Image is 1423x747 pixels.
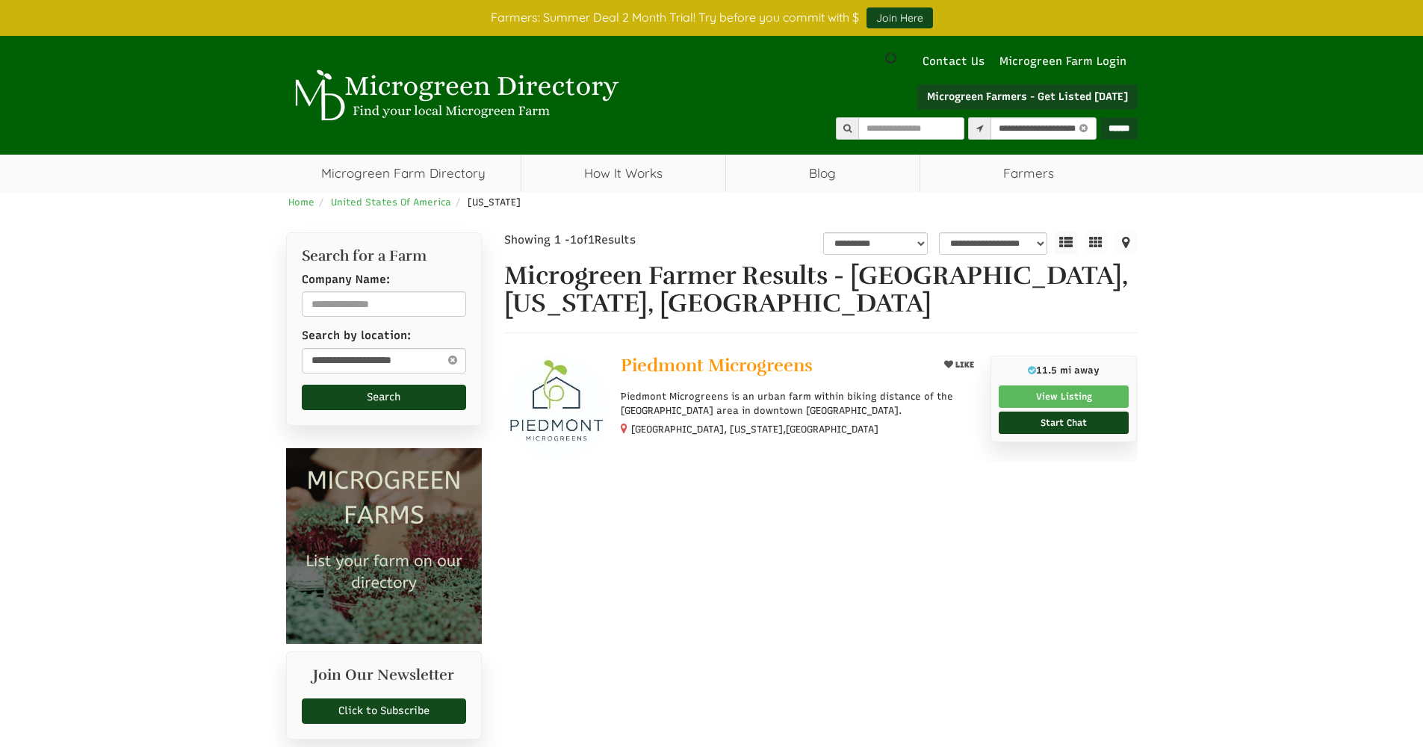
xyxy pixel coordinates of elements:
p: Piedmont Microgreens is an urban farm within biking distance of the [GEOGRAPHIC_DATA] area in dow... [621,390,979,417]
h1: Microgreen Farmer Results - [GEOGRAPHIC_DATA], [US_STATE], [GEOGRAPHIC_DATA] [504,262,1138,318]
span: [GEOGRAPHIC_DATA] [786,423,878,436]
span: [US_STATE] [468,196,521,208]
h2: Search for a Farm [302,248,467,264]
button: LIKE [939,356,979,374]
a: Piedmont Microgreens [621,356,926,379]
span: Farmers [920,155,1138,192]
label: Search by location: [302,328,411,344]
img: Microgreen Directory [286,69,622,122]
a: Microgreen Farm Login [999,54,1134,69]
a: View Listing [999,385,1129,408]
a: Start Chat [999,412,1129,434]
a: How It Works [521,155,725,192]
div: Farmers: Summer Deal 2 Month Trial! Try before you commit with $ [275,7,1149,28]
span: LIKE [953,360,974,370]
a: Join Here [866,7,933,28]
a: Microgreen Farmers - Get Listed [DATE] [917,84,1138,110]
span: 1 [588,233,595,247]
a: Home [288,196,314,208]
select: sortbox-1 [939,232,1047,255]
img: Piedmont Microgreens [504,356,610,461]
p: 11.5 mi away [999,364,1129,377]
a: United States Of America [331,196,451,208]
span: Piedmont Microgreens [621,354,813,376]
small: [GEOGRAPHIC_DATA], [US_STATE], [631,424,878,435]
a: Blog [726,155,920,192]
img: Microgreen Farms list your microgreen farm today [286,448,483,645]
a: Click to Subscribe [302,698,467,724]
h2: Join Our Newsletter [302,667,467,691]
div: Showing 1 - of Results [504,232,715,248]
span: 1 [570,233,577,247]
button: Search [302,385,467,410]
a: Microgreen Farm Directory [286,155,521,192]
a: Contact Us [915,54,992,69]
select: overall_rating_filter-1 [823,232,928,255]
label: Company Name: [302,272,390,288]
